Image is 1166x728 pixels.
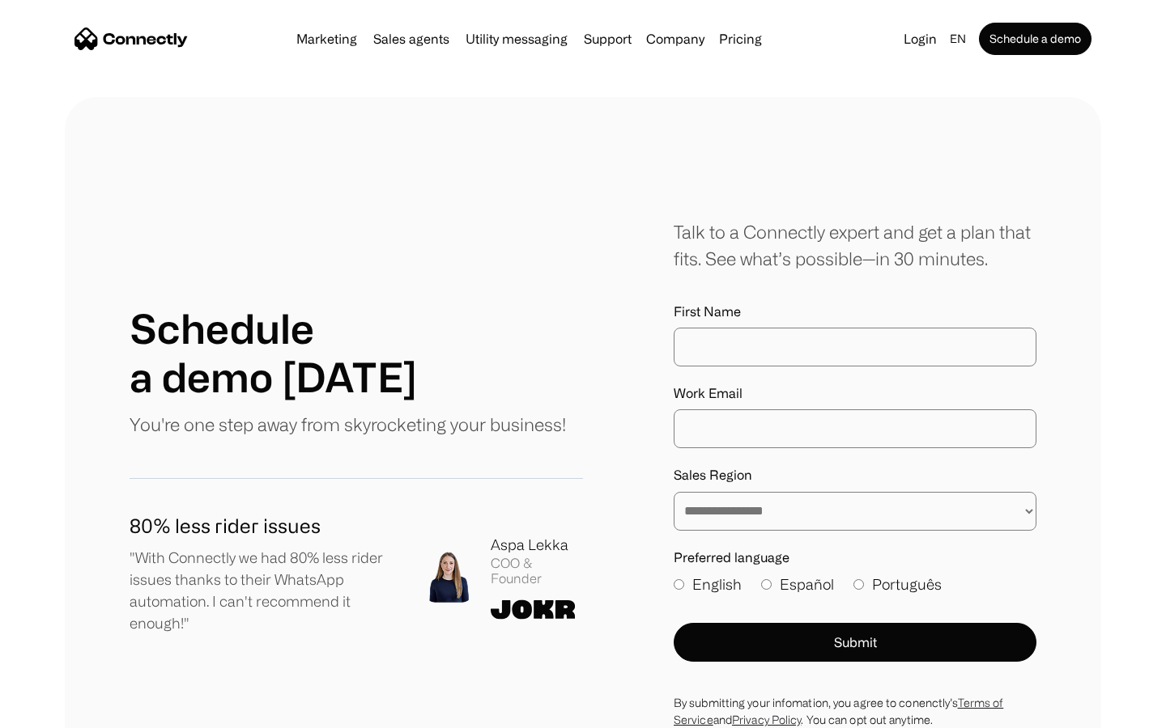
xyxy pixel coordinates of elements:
label: First Name [674,304,1036,320]
h1: 80% less rider issues [130,511,397,540]
input: English [674,579,684,590]
label: Work Email [674,386,1036,401]
p: You're one step away from skyrocketing your business! [130,411,566,438]
label: English [674,574,742,595]
div: Aspa Lekka [491,534,583,556]
label: Sales Region [674,468,1036,483]
a: Marketing [290,32,364,45]
a: Privacy Policy [732,713,801,726]
a: Sales agents [367,32,456,45]
a: Schedule a demo [979,23,1092,55]
a: Support [577,32,638,45]
div: Talk to a Connectly expert and get a plan that fits. See what’s possible—in 30 minutes. [674,218,1036,272]
a: Utility messaging [459,32,574,45]
ul: Language list [32,700,97,722]
div: COO & Founder [491,556,583,586]
aside: Language selected: English [16,698,97,722]
div: Company [646,28,704,50]
button: Submit [674,623,1036,662]
a: Pricing [713,32,768,45]
p: "With Connectly we had 80% less rider issues thanks to their WhatsApp automation. I can't recomme... [130,547,397,634]
label: Español [761,574,834,595]
div: By submitting your infomation, you agree to conenctly’s and . You can opt out anytime. [674,694,1036,728]
a: Terms of Service [674,696,1003,726]
input: Português [853,579,864,590]
div: en [950,28,966,50]
label: Português [853,574,942,595]
a: Login [897,28,943,50]
label: Preferred language [674,550,1036,565]
input: Español [761,579,772,590]
h1: Schedule a demo [DATE] [130,304,417,401]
